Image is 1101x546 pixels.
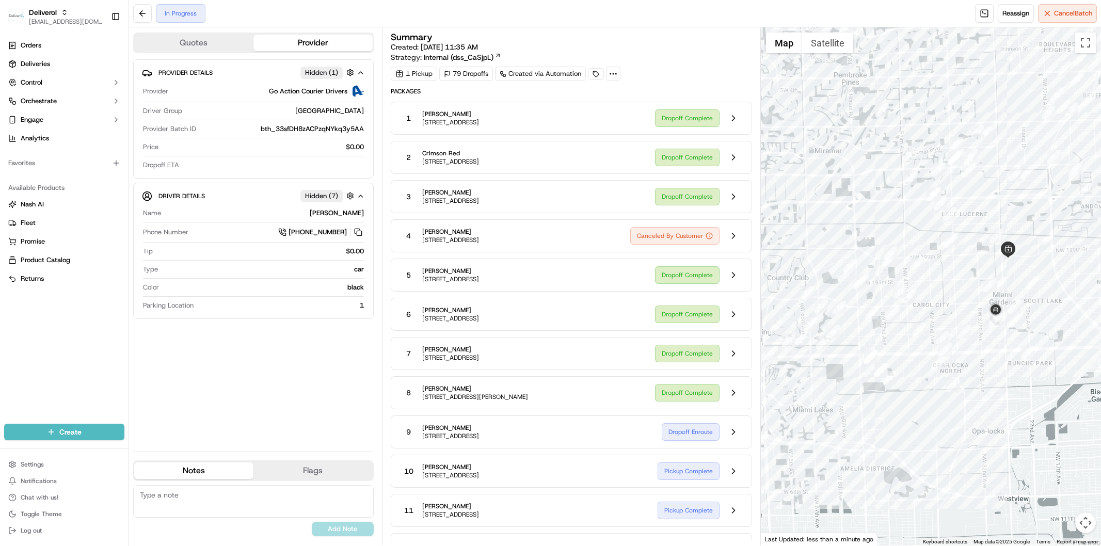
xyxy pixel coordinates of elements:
[422,267,479,275] span: [PERSON_NAME]
[4,507,124,521] button: Toggle Theme
[989,313,1002,326] div: 8
[391,33,433,42] h3: Summary
[422,393,528,401] span: [STREET_ADDRESS][PERSON_NAME]
[962,164,976,177] div: 58
[439,67,493,81] div: 79 Dropoffs
[1009,168,1022,181] div: 59
[1009,313,1023,327] div: 6
[424,52,501,62] a: Internal (dss_CaSjpL)
[958,325,971,339] div: 9
[792,334,806,347] div: 22
[21,477,57,485] span: Notifications
[932,163,945,176] div: 53
[424,52,493,62] span: Internal (dss_CaSjpL)
[4,474,124,488] button: Notifications
[422,471,479,479] span: [STREET_ADDRESS]
[4,74,124,91] button: Control
[1079,183,1092,196] div: 64
[158,192,205,200] span: Driver Details
[1057,539,1098,544] a: Report a map error
[4,130,124,147] a: Analytics
[4,180,124,196] div: Available Products
[422,236,479,244] span: [STREET_ADDRESS]
[4,4,107,29] button: DeliverolDeliverol[EMAIL_ADDRESS][DOMAIN_NAME]
[21,78,42,87] span: Control
[978,126,992,140] div: 48
[4,457,124,472] button: Settings
[950,149,964,163] div: 55
[998,4,1034,23] button: Reassign
[198,301,364,310] div: 1
[946,378,960,392] div: 14
[763,532,797,545] img: Google
[4,93,124,109] button: Orchestrate
[404,466,413,476] span: 10
[1069,162,1082,175] div: 63
[1026,276,1039,290] div: 4
[993,277,1007,290] div: 2
[21,255,70,265] span: Product Catalog
[886,307,900,320] div: 31
[143,124,196,134] span: Provider Batch ID
[406,270,411,280] span: 5
[391,42,478,52] span: Created:
[143,283,159,292] span: Color
[422,197,479,205] span: [STREET_ADDRESS]
[974,539,1030,544] span: Map data ©2025 Google
[769,320,782,334] div: 21
[21,41,41,50] span: Orders
[346,142,364,152] span: $0.00
[143,160,179,170] span: Dropoff ETA
[422,188,479,197] span: [PERSON_NAME]
[253,35,373,51] button: Provider
[21,510,62,518] span: Toggle Theme
[1002,9,1029,18] span: Reassign
[261,124,364,134] span: bth_33sfDH8zACPzqNYkq3y5AA
[8,274,120,283] a: Returns
[4,196,124,213] button: Nash AI
[1054,9,1092,18] span: Cancel Batch
[165,208,364,218] div: [PERSON_NAME]
[1038,4,1097,23] button: CancelBatch
[766,33,802,53] button: Show street map
[8,255,120,265] a: Product Catalog
[406,388,411,398] span: 8
[422,463,479,471] span: [PERSON_NAME]
[1065,103,1078,116] div: 73
[815,299,828,313] div: 27
[763,532,797,545] a: Open this area in Google Maps (opens a new window)
[406,309,411,319] span: 6
[934,197,947,210] div: 45
[4,490,124,505] button: Chat with us!
[875,103,888,117] div: 50
[856,274,869,287] div: 34
[923,538,967,545] button: Keyboard shortcuts
[1073,52,1087,66] div: 78
[882,253,896,266] div: 37
[782,333,795,347] div: 23
[29,7,57,18] button: Deliverol
[21,218,36,228] span: Fleet
[422,502,479,510] span: [PERSON_NAME]
[902,148,915,162] div: 51
[983,279,997,292] div: 3
[8,9,25,24] img: Deliverol
[21,115,43,124] span: Engage
[305,68,338,77] span: Hidden ( 1 )
[406,427,411,437] span: 9
[8,237,120,246] a: Promise
[883,371,896,384] div: 15
[910,257,923,270] div: 39
[29,18,103,26] span: [EMAIL_ADDRESS][DOMAIN_NAME]
[21,59,50,69] span: Deliveries
[422,432,479,440] span: [STREET_ADDRESS]
[4,233,124,250] button: Promise
[422,510,479,519] span: [STREET_ADDRESS]
[761,533,878,545] div: Last Updated: less than a minute ago
[391,52,501,62] div: Strategy:
[4,37,124,54] a: Orders
[21,237,45,246] span: Promise
[1058,61,1071,75] div: 77
[421,42,478,52] span: [DATE] 11:35 AM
